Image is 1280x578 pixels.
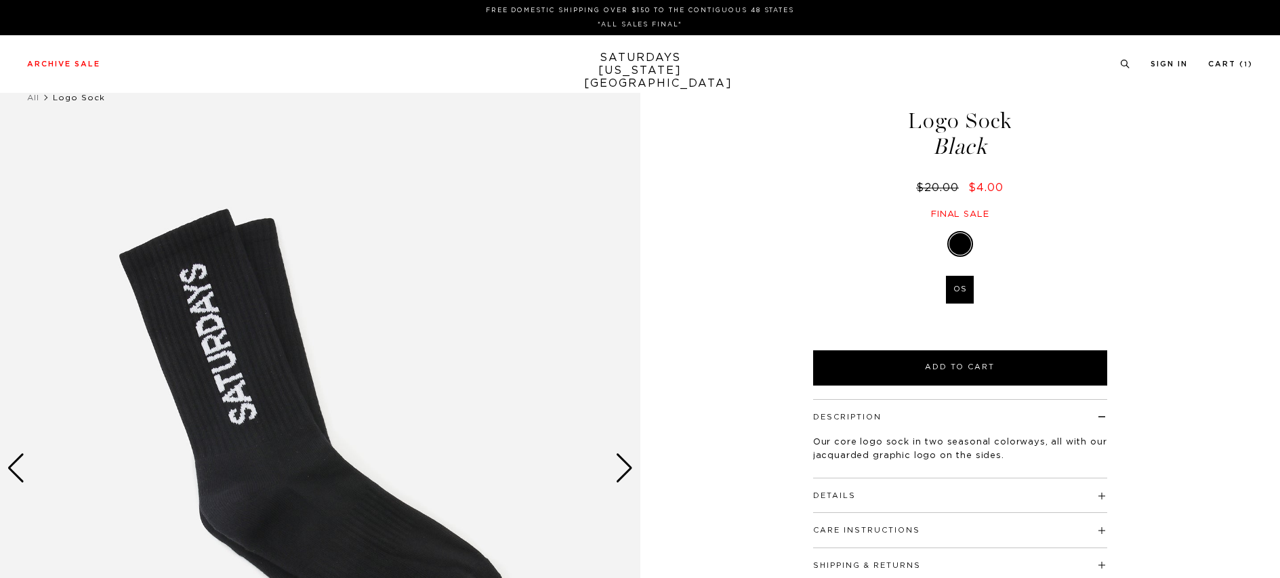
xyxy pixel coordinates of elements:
button: Details [813,492,856,499]
span: Logo Sock [53,94,105,102]
button: Shipping & Returns [813,562,921,569]
button: Description [813,413,882,421]
p: *ALL SALES FINAL* [33,20,1247,30]
a: SATURDAYS[US_STATE][GEOGRAPHIC_DATA] [584,51,696,90]
button: Care Instructions [813,527,920,534]
a: Cart (1) [1208,60,1253,68]
label: OS [946,276,974,304]
span: Black [811,136,1109,158]
a: Sign In [1151,60,1188,68]
div: Next slide [615,453,634,483]
button: Add to Cart [813,350,1107,386]
span: $4.00 [968,182,1004,193]
p: Our core logo sock in two seasonal colorways, all with our jacquarded graphic logo on the sides. [813,436,1107,463]
a: All [27,94,39,102]
del: $20.00 [916,182,964,193]
div: Final sale [811,209,1109,220]
a: Archive Sale [27,60,100,68]
small: 1 [1244,62,1248,68]
div: Previous slide [7,453,25,483]
h1: Logo Sock [811,110,1109,158]
p: FREE DOMESTIC SHIPPING OVER $150 TO THE CONTIGUOUS 48 STATES [33,5,1247,16]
